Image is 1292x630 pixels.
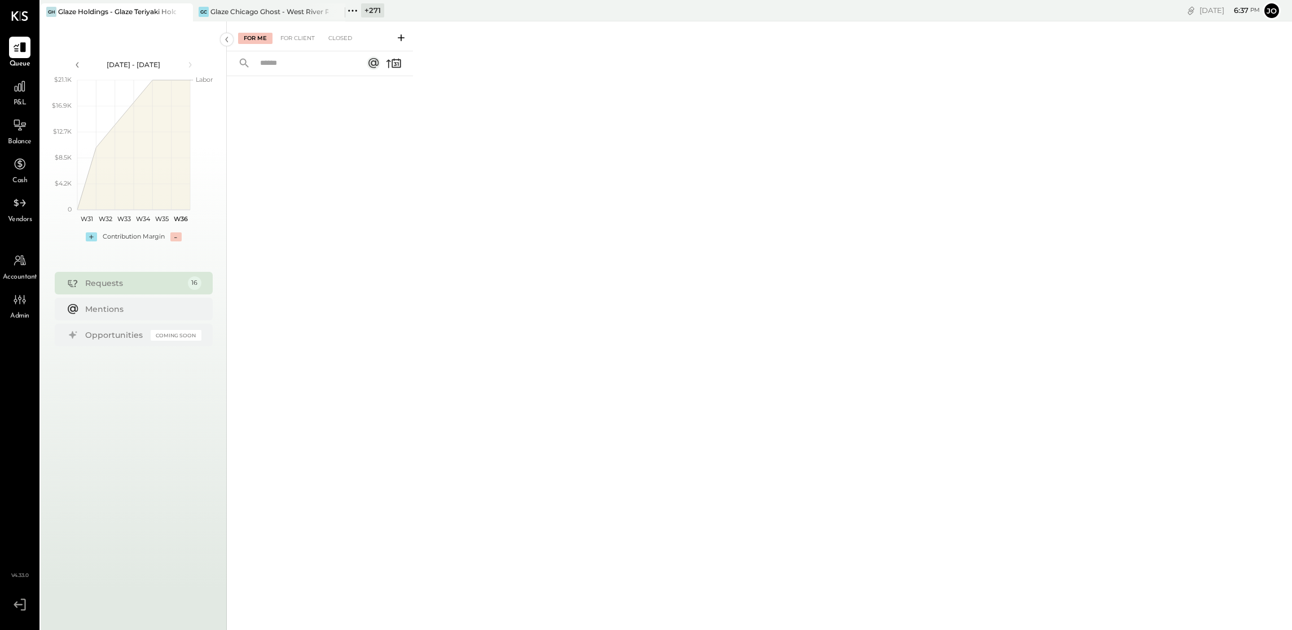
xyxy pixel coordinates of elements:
text: $21.1K [54,76,72,83]
a: Accountant [1,250,39,283]
text: W34 [136,215,151,223]
a: P&L [1,76,39,108]
a: Queue [1,37,39,69]
text: W33 [117,215,131,223]
div: 16 [188,276,201,290]
div: Glaze Holdings - Glaze Teriyaki Holdings LLC [58,7,176,16]
text: $4.2K [55,179,72,187]
span: Admin [10,311,29,321]
a: Cash [1,153,39,186]
text: $12.7K [53,127,72,135]
a: Vendors [1,192,39,225]
div: - [170,232,182,241]
div: Mentions [85,303,196,315]
div: Requests [85,277,182,289]
span: Vendors [8,215,32,225]
text: 0 [68,205,72,213]
div: + 271 [361,3,384,17]
span: Cash [12,176,27,186]
span: Accountant [3,272,37,283]
div: + [86,232,97,241]
div: Glaze Chicago Ghost - West River Rice LLC [210,7,328,16]
a: Balance [1,114,39,147]
div: Opportunities [85,329,145,341]
div: copy link [1185,5,1197,16]
div: For Me [238,33,273,44]
text: $8.5K [55,153,72,161]
text: W32 [99,215,112,223]
div: GH [46,7,56,17]
div: For Client [275,33,320,44]
a: Admin [1,289,39,321]
div: GC [199,7,209,17]
button: Jo [1263,2,1281,20]
div: Coming Soon [151,330,201,341]
text: W35 [155,215,169,223]
div: [DATE] - [DATE] [86,60,182,69]
text: W31 [80,215,93,223]
span: P&L [14,98,27,108]
div: Closed [323,33,358,44]
span: Balance [8,137,32,147]
text: Labor [196,76,213,83]
span: Queue [10,59,30,69]
text: W36 [173,215,187,223]
text: $16.9K [52,102,72,109]
div: Contribution Margin [103,232,165,241]
div: [DATE] [1199,5,1260,16]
